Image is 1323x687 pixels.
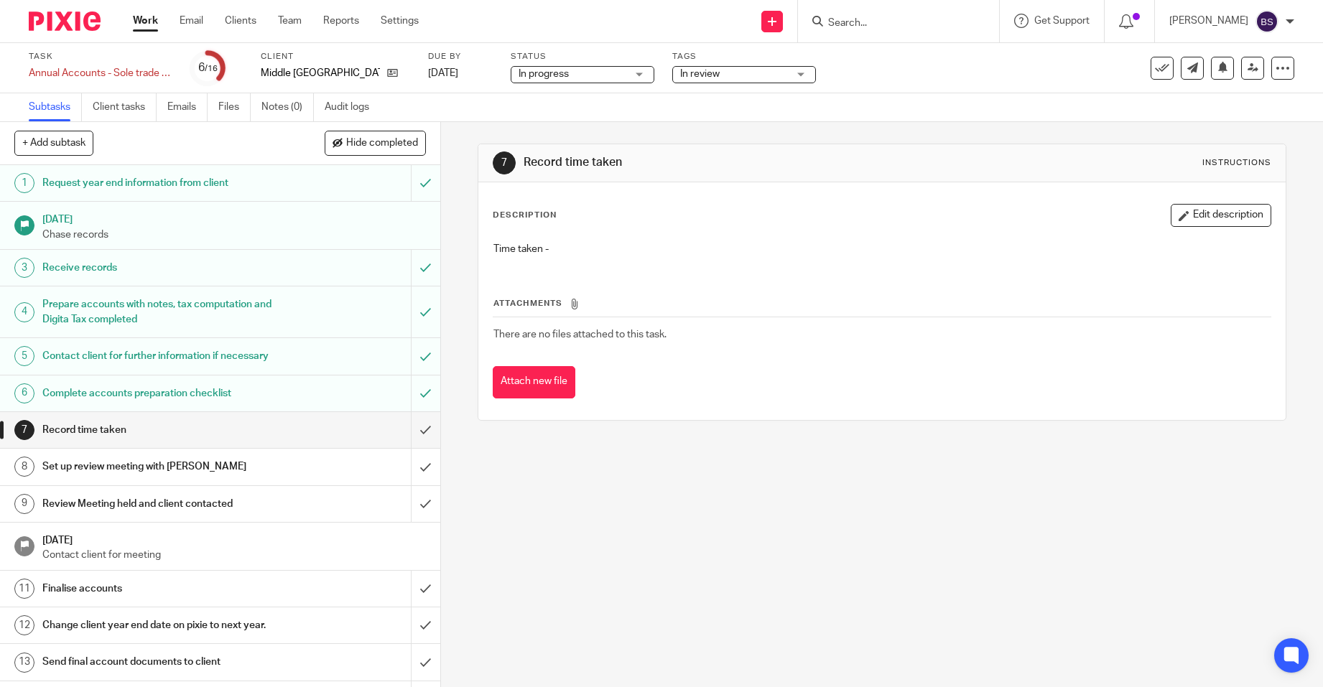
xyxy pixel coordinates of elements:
[493,299,562,307] span: Attachments
[180,14,203,28] a: Email
[14,173,34,193] div: 1
[493,151,516,174] div: 7
[428,51,493,62] label: Due by
[42,383,279,404] h1: Complete accounts preparation checklist
[14,346,34,366] div: 5
[261,51,410,62] label: Client
[218,93,251,121] a: Files
[346,138,418,149] span: Hide completed
[680,69,720,79] span: In review
[42,548,426,562] p: Contact client for meeting
[519,69,569,79] span: In progress
[29,11,101,31] img: Pixie
[14,131,93,155] button: + Add subtask
[205,65,218,73] small: /16
[1169,14,1248,28] p: [PERSON_NAME]
[14,383,34,403] div: 6
[14,494,34,514] div: 9
[225,14,256,28] a: Clients
[42,493,279,515] h1: Review Meeting held and client contacted
[325,93,380,121] a: Audit logs
[42,345,279,367] h1: Contact client for further information if necessary
[827,17,956,30] input: Search
[493,366,575,398] button: Attach new file
[1034,16,1090,26] span: Get Support
[1255,10,1278,33] img: svg%3E
[14,420,34,440] div: 7
[14,302,34,322] div: 4
[42,209,426,227] h1: [DATE]
[493,210,557,221] p: Description
[29,51,172,62] label: Task
[42,456,279,477] h1: Set up review meeting with [PERSON_NAME]
[42,419,279,441] h1: Record time taken
[325,131,426,155] button: Hide completed
[261,66,380,80] p: Middle [GEOGRAPHIC_DATA]
[323,14,359,28] a: Reports
[1202,157,1271,169] div: Instructions
[1171,204,1271,227] button: Edit description
[14,579,34,599] div: 11
[42,651,279,673] h1: Send final account documents to client
[511,51,654,62] label: Status
[428,68,458,78] span: [DATE]
[493,330,667,340] span: There are no files attached to this task.
[29,66,172,80] div: Annual Accounts - Sole trade &amp; Partnership
[14,457,34,477] div: 8
[42,228,426,242] p: Chase records
[42,172,279,194] h1: Request year end information from client
[167,93,208,121] a: Emails
[672,51,816,62] label: Tags
[524,155,913,170] h1: Record time taken
[93,93,157,121] a: Client tasks
[14,258,34,278] div: 3
[14,653,34,673] div: 13
[278,14,302,28] a: Team
[42,578,279,599] h1: Finalise accounts
[381,14,419,28] a: Settings
[261,93,314,121] a: Notes (0)
[29,93,82,121] a: Subtasks
[42,257,279,279] h1: Receive records
[133,14,158,28] a: Work
[198,60,218,76] div: 6
[42,614,279,636] h1: Change client year end date on pixie to next year.
[14,615,34,635] div: 12
[42,530,426,548] h1: [DATE]
[493,242,1271,256] p: Time taken -
[42,294,279,330] h1: Prepare accounts with notes, tax computation and Digita Tax completed
[29,66,172,80] div: Annual Accounts - Sole trade & Partnership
